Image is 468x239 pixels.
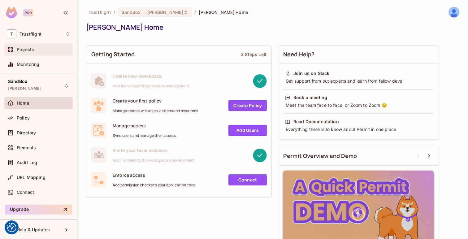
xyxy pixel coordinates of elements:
[17,175,45,180] span: URL Mapping
[228,125,267,136] a: Add Users
[293,70,329,76] div: Join us on Slack
[113,123,176,128] span: Manage access
[8,86,41,91] span: [PERSON_NAME]
[285,126,432,133] div: Everything there is to know about Permit in one place
[113,158,195,163] span: Add members to this workspace or environment
[449,7,459,17] img: James Duncan
[285,78,432,84] div: Get support from out experts and learn from fellow devs
[285,102,432,108] div: Meet the team face to face, or Zoom to Zoom 😉
[113,73,189,79] span: Create your workspace
[86,23,456,32] div: [PERSON_NAME] Home
[23,9,33,16] div: Pro
[228,100,267,111] a: Create Policy
[283,50,315,58] span: Need Help?
[17,190,34,195] span: Connect
[91,50,135,58] span: Getting Started
[113,98,198,104] span: Create your first policy
[194,9,196,15] li: /
[17,62,40,67] span: Monitoring
[17,227,50,232] span: Help & Updates
[228,174,267,185] a: Connect
[19,32,41,37] span: Workspace: Trustflight
[7,223,16,232] img: Revisit consent button
[17,145,36,150] span: Elements
[113,172,196,178] span: Enforce access
[293,94,327,101] div: Book a meeting
[7,223,16,232] button: Consent Preferences
[5,205,72,215] button: Upgrade
[199,9,248,15] span: [PERSON_NAME] Home
[17,160,37,165] span: Audit Log
[113,84,189,89] span: Your home base for permission management
[241,51,266,57] div: 3 Steps Left
[143,10,145,15] span: :
[113,108,198,113] span: Manage access with roles, actions and resources
[6,7,17,18] img: SReyMgAAAABJRU5ErkJggg==
[113,183,196,188] span: Add permission checks to your application code
[293,119,339,125] div: Read Documentation
[114,9,115,15] li: /
[7,29,16,38] span: T
[17,47,34,52] span: Projects
[17,130,36,135] span: Directory
[89,9,111,15] span: the active workspace
[113,147,195,153] span: Invite your team members
[17,101,29,106] span: Home
[113,133,176,138] span: Sync users and manage their access
[17,115,30,120] span: Policy
[122,9,141,15] span: SandBox
[283,152,357,160] span: Permit Overview and Demo
[8,79,27,84] span: SandBox
[147,9,184,15] span: [PERSON_NAME]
